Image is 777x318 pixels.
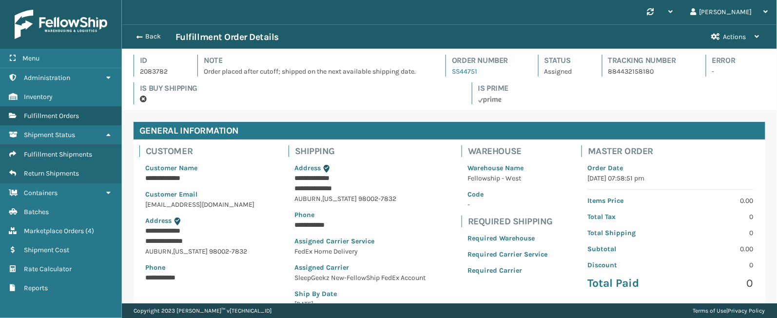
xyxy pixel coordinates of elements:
[294,210,427,220] p: Phone
[468,216,553,227] h4: Required Shipping
[145,217,172,225] span: Address
[24,208,49,216] span: Batches
[467,265,547,276] p: Required Carrier
[145,247,172,256] span: AUBURN
[467,173,547,183] p: Fellowship - West
[467,199,547,210] p: -
[209,247,247,256] span: 98002-7832
[608,55,688,66] h4: Tracking Number
[15,10,107,39] img: logo
[712,55,748,66] h4: Error
[467,233,547,243] p: Required Warehouse
[294,164,321,172] span: Address
[677,212,754,222] p: 0
[452,55,520,66] h4: Order Number
[140,55,180,66] h4: Id
[587,276,664,291] p: Total Paid
[85,227,94,235] span: ( 4 )
[677,244,754,254] p: 0.00
[175,31,279,43] h3: Fulfillment Order Details
[468,145,553,157] h4: Warehouse
[677,196,754,206] p: 0.00
[172,247,173,256] span: ,
[24,93,53,101] span: Inventory
[204,55,428,66] h4: Note
[358,195,396,203] span: 98002-7832
[24,189,58,197] span: Containers
[204,66,428,77] p: Order placed after cutoff; shipped on the next available shipping date.
[145,189,254,199] p: Customer Email
[478,82,765,94] h4: Is Prime
[703,25,768,49] button: Actions
[24,284,48,292] span: Reports
[467,249,547,259] p: Required Carrier Service
[145,163,254,173] p: Customer Name
[587,163,754,173] p: Order Date
[587,212,664,222] p: Total Tax
[677,260,754,270] p: 0
[693,303,765,318] div: |
[587,228,664,238] p: Total Shipping
[587,196,664,206] p: Items Price
[322,195,357,203] span: [US_STATE]
[723,33,746,41] span: Actions
[24,169,79,178] span: Return Shipments
[145,199,254,210] p: [EMAIL_ADDRESS][DOMAIN_NAME]
[24,150,92,159] span: Fulfillment Shipments
[173,247,208,256] span: [US_STATE]
[608,66,688,77] p: 884432158180
[294,273,427,283] p: SleepGeekz New-FellowShip FedEx Account
[294,299,427,309] p: [DATE]
[712,66,748,77] p: -
[587,260,664,270] p: Discount
[677,276,754,291] p: 0
[24,227,84,235] span: Marketplace Orders
[544,55,584,66] h4: Status
[22,54,39,62] span: Menu
[294,262,427,273] p: Assigned Carrier
[134,122,765,139] h4: General Information
[467,189,547,199] p: Code
[140,66,180,77] p: 2083782
[452,67,477,76] a: SS44751
[467,163,547,173] p: Warehouse Name
[24,112,79,120] span: Fulfillment Orders
[134,303,272,318] p: Copyright 2023 [PERSON_NAME]™ v [TECHNICAL_ID]
[294,289,427,299] p: Ship By Date
[24,246,69,254] span: Shipment Cost
[693,307,727,314] a: Terms of Use
[294,236,427,246] p: Assigned Carrier Service
[145,262,254,273] p: Phone
[24,131,75,139] span: Shipment Status
[588,145,759,157] h4: Master Order
[321,195,322,203] span: ,
[587,173,754,183] p: [DATE] 07:58:51 pm
[24,265,72,273] span: Rate Calculator
[544,66,584,77] p: Assigned
[24,74,70,82] span: Administration
[295,145,433,157] h4: Shipping
[587,244,664,254] p: Subtotal
[294,246,427,257] p: FedEx Home Delivery
[131,32,175,41] button: Back
[677,228,754,238] p: 0
[146,145,260,157] h4: Customer
[294,195,321,203] span: AUBURN
[140,82,454,94] h4: Is Buy Shipping
[728,307,765,314] a: Privacy Policy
